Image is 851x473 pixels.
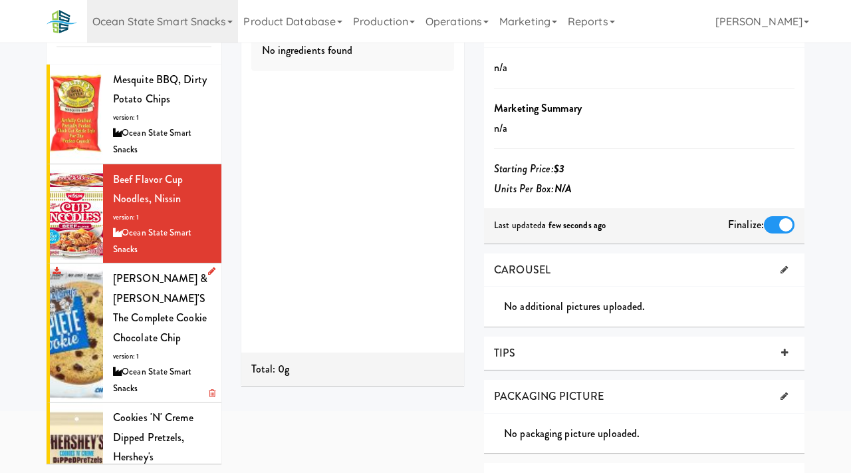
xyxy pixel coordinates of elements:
span: Total: 0g [251,361,290,377]
span: Finalize: [728,217,764,232]
b: $3 [554,161,564,176]
img: Micromart [47,10,77,33]
i: Starting Price: [494,161,564,176]
span: PACKAGING PICTURE [494,389,604,404]
b: Marketing Summary [494,100,582,116]
div: No ingredients found [251,30,455,71]
div: No packaging picture uploaded. [504,424,804,444]
div: Ocean State Smart Snacks [113,125,211,158]
li: Mesquite BBQ, Dirty Potato Chipsversion: 1Ocean State Smart Snacks [47,65,221,164]
span: CAROUSEL [494,262,550,277]
div: No additional pictures uploaded. [504,297,804,317]
span: Last updated [494,219,606,232]
li: [PERSON_NAME] & [PERSON_NAME]'s The Complete Cookie Chocolate Chipversion: 1Ocean State Smart Snacks [47,263,221,402]
div: Ocean State Smart Snacks [113,225,211,257]
b: a few seconds ago [542,219,606,232]
li: Beef Flavor Cup Noodles, Nissinversion: 1Ocean State Smart Snacks [47,164,221,264]
p: n/a [494,58,794,78]
i: Units Per Box: [494,181,572,196]
p: n/a [494,118,794,138]
b: N/A [554,181,572,196]
span: version: 1 [113,112,139,122]
span: Beef Flavor Cup Noodles, Nissin [113,172,183,207]
span: version: 1 [113,212,139,222]
span: TIPS [494,345,515,361]
span: Mesquite BBQ, Dirty Potato Chips [113,72,207,107]
span: Cookies 'N' Creme Dipped Pretzels, Hershey's [113,410,193,464]
div: Ocean State Smart Snacks [113,364,211,396]
span: version: 1 [113,351,139,361]
span: [PERSON_NAME] & [PERSON_NAME]'s The Complete Cookie Chocolate Chip [113,271,208,345]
